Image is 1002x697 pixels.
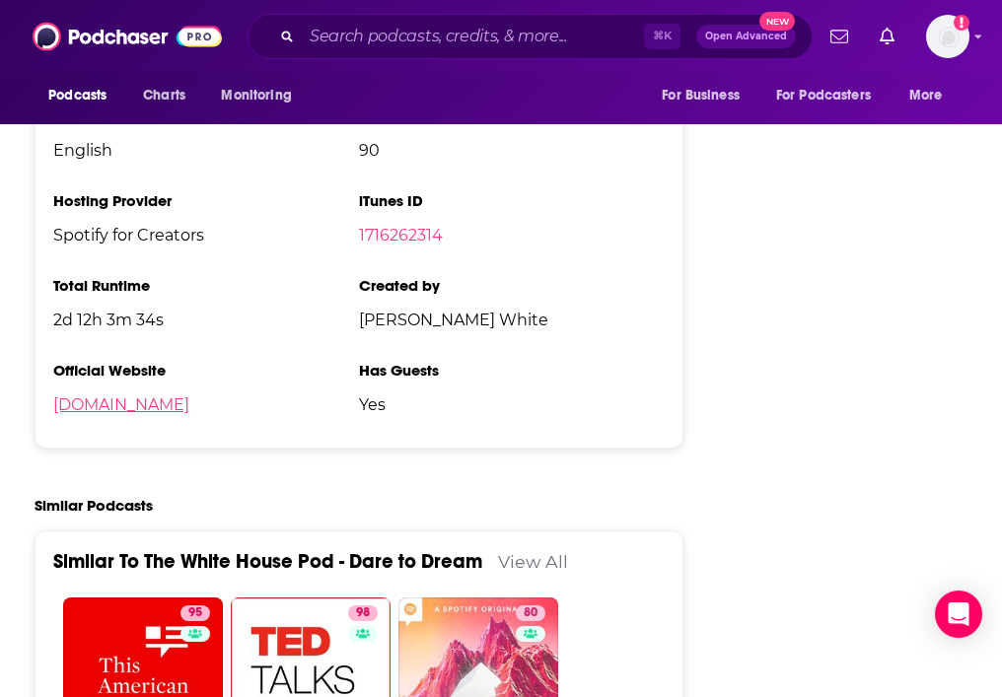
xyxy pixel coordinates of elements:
a: Show notifications dropdown [872,20,902,53]
span: Charts [143,82,185,109]
span: English [53,141,359,160]
span: Monitoring [221,82,291,109]
span: Yes [359,395,665,414]
h3: iTunes ID [359,191,665,210]
span: Open Advanced [705,32,787,41]
h3: Official Website [53,361,359,380]
span: For Business [662,82,740,109]
a: 95 [180,605,210,621]
span: Spotify for Creators [53,226,359,244]
span: 2d 12h 3m 34s [53,311,359,329]
a: View All [498,551,568,572]
button: open menu [35,77,132,114]
span: 90 [359,141,665,160]
a: Show notifications dropdown [823,20,856,53]
span: More [909,82,943,109]
span: [PERSON_NAME] White [359,311,665,329]
a: Similar To The White House Pod - Dare to Dream [53,549,482,574]
h3: Created by [359,276,665,295]
a: 80 [516,605,545,621]
h3: Total Runtime [53,276,359,295]
button: Open AdvancedNew [696,25,796,48]
span: Podcasts [48,82,107,109]
span: For Podcasters [776,82,871,109]
div: Open Intercom Messenger [935,591,982,638]
input: Search podcasts, credits, & more... [302,21,644,52]
a: 1716262314 [359,226,443,244]
img: User Profile [926,15,969,58]
button: open menu [648,77,764,114]
button: open menu [207,77,317,114]
button: open menu [895,77,967,114]
h3: Has Guests [359,361,665,380]
button: Show profile menu [926,15,969,58]
button: open menu [763,77,899,114]
img: Podchaser - Follow, Share and Rate Podcasts [33,18,222,55]
h3: Hosting Provider [53,191,359,210]
div: Search podcasts, credits, & more... [248,14,813,59]
a: [DOMAIN_NAME] [53,395,189,414]
span: New [759,12,795,31]
span: 80 [524,603,537,623]
span: ⌘ K [644,24,680,49]
span: Logged in as lori.heiselman [926,15,969,58]
svg: Add a profile image [954,15,969,31]
a: Charts [130,77,197,114]
span: 95 [188,603,202,623]
h2: Similar Podcasts [35,496,153,515]
span: 98 [356,603,370,623]
a: 98 [348,605,378,621]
